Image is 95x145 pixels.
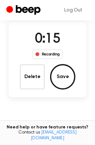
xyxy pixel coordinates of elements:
span: 0:15 [35,33,60,46]
span: Contact us [4,130,91,141]
a: Log Out [58,3,89,18]
button: Delete Audio Record [20,64,45,90]
a: [EMAIL_ADDRESS][DOMAIN_NAME] [31,130,77,141]
button: Save Audio Record [50,64,75,90]
div: Recording [32,49,63,59]
a: Beep [6,4,42,17]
